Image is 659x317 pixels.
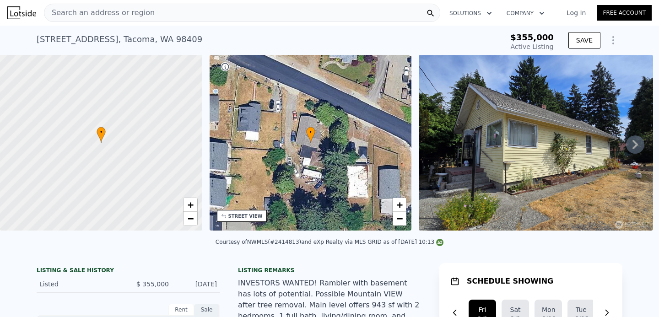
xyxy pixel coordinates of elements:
[397,199,403,210] span: +
[597,5,652,21] a: Free Account
[476,305,489,314] div: Fri
[184,198,197,212] a: Zoom in
[187,199,193,210] span: +
[44,7,155,18] span: Search an address or region
[306,128,315,136] span: •
[97,127,106,143] div: •
[542,305,555,314] div: Mon
[216,239,443,245] div: Courtesy of NWMLS (#2414813) and eXp Realty via MLS GRID as of [DATE] 10:13
[306,127,315,143] div: •
[37,33,202,46] div: [STREET_ADDRESS] , Tacoma , WA 98409
[509,305,522,314] div: Sat
[556,8,597,17] a: Log In
[467,276,553,287] h1: SCHEDULE SHOWING
[442,5,499,21] button: Solutions
[7,6,36,19] img: Lotside
[499,5,552,21] button: Company
[184,212,197,226] a: Zoom out
[575,305,588,314] div: Tue
[397,213,403,224] span: −
[37,267,220,276] div: LISTING & SALE HISTORY
[97,128,106,136] span: •
[136,280,169,288] span: $ 355,000
[604,31,622,49] button: Show Options
[228,213,263,220] div: STREET VIEW
[168,304,194,316] div: Rent
[393,198,406,212] a: Zoom in
[194,304,220,316] div: Sale
[510,32,554,42] span: $355,000
[568,32,600,48] button: SAVE
[39,279,121,289] div: Listed
[511,43,554,50] span: Active Listing
[393,212,406,226] a: Zoom out
[176,279,217,289] div: [DATE]
[187,213,193,224] span: −
[436,239,443,246] img: NWMLS Logo
[238,267,421,274] div: Listing remarks
[419,55,653,231] img: Sale: 167327241 Parcel: 100512199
